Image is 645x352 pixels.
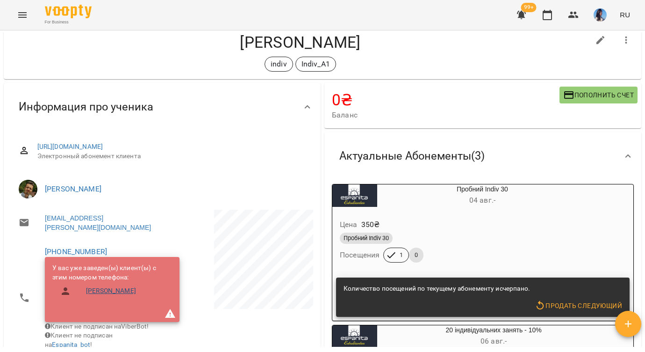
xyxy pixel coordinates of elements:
[559,87,638,103] button: Пополнить счет
[52,341,90,348] a: Espanita_bot
[295,57,336,72] div: Indiv_A1
[45,5,92,18] img: Voopty Logo
[45,331,113,348] span: Клиент не подписан на !
[340,218,358,231] h6: Цена
[37,143,103,150] a: [URL][DOMAIN_NAME]
[535,300,622,311] span: Продать следующий
[620,10,630,20] span: RU
[4,83,321,131] div: Информация про ученика
[531,297,626,314] button: Продать следующий
[521,3,537,12] span: 99+
[265,57,293,72] div: indiv
[377,325,610,348] div: 20 індивідуальних занять - 10%
[45,213,153,232] a: [EMAIL_ADDRESS][PERSON_NAME][DOMAIN_NAME]
[594,8,607,22] img: 9c40b76fce09fa9b4a1c982bc6a6aa07.jpg
[37,152,306,161] span: Электронный абонемент клиента
[45,184,101,193] a: [PERSON_NAME]
[332,184,588,274] button: Пробний Indiv 3004 авг.- Цена350₴Пробний Indiv 30Посещения10
[377,184,588,207] div: Пробний Indiv 30
[86,286,136,296] a: [PERSON_NAME]
[19,100,153,114] span: Информация про ученика
[563,89,634,101] span: Пополнить счет
[332,184,377,207] div: Пробний Indiv 30
[45,323,149,330] span: Клиент не подписан на ViberBot!
[394,251,408,259] span: 1
[616,6,634,23] button: RU
[11,33,589,52] h4: [PERSON_NAME]
[332,110,559,121] span: Баланс
[324,132,641,180] div: Актуальные Абонементы(3)
[332,325,377,348] div: 20 індивідуальних занять - 10%
[45,247,107,256] a: [PHONE_NUMBER]
[19,180,37,198] img: Соколенко Денис
[339,149,485,163] span: Актуальные Абонементы ( 3 )
[409,251,423,259] span: 0
[340,249,380,262] h6: Посещения
[332,90,559,110] h4: 0 ₴
[52,264,172,304] ul: У вас уже заведен(ы) клиент(ы) с этим номером телефона:
[361,219,380,230] p: 350 ₴
[45,19,92,25] span: For Business
[11,4,34,26] button: Menu
[301,59,330,70] p: Indiv_A1
[344,280,530,297] div: Количество посещений по текущему абонементу исчерпано.
[271,59,287,70] p: indiv
[469,196,495,205] span: 04 авг. -
[340,234,393,242] span: Пробний Indiv 30
[480,337,507,345] span: 06 авг. -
